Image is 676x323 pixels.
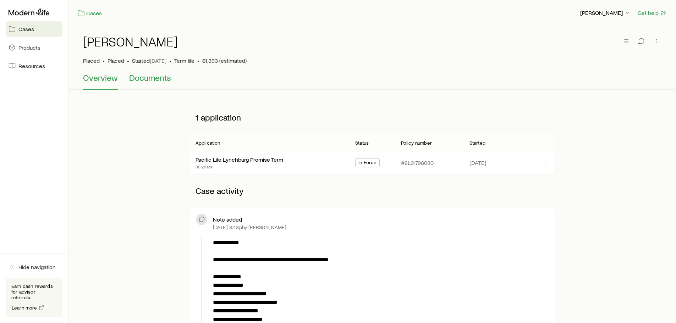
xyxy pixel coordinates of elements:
[11,283,57,300] p: Earn cash rewards for advisor referrals.
[18,26,34,33] span: Cases
[174,57,194,64] span: Term life
[196,156,283,163] div: Pacific Life Lynchburg Promise Term
[401,140,432,146] p: Policy number
[213,216,242,223] p: Note added
[132,57,166,64] p: Started
[6,21,62,37] a: Cases
[77,9,102,17] a: Cases
[196,164,283,169] p: 30 years
[83,73,662,90] div: Case details tabs
[103,57,105,64] span: •
[355,140,369,146] p: Status
[196,140,220,146] p: Application
[6,278,62,317] div: Earn cash rewards for advisor referrals.Learn more
[83,34,178,49] h1: [PERSON_NAME]
[18,44,40,51] span: Products
[401,159,434,166] p: #2L91798080
[6,58,62,74] a: Resources
[18,263,56,271] span: Hide navigation
[358,160,377,167] span: In Force
[169,57,171,64] span: •
[83,73,118,83] span: Overview
[469,140,485,146] p: Started
[6,259,62,275] button: Hide navigation
[190,107,555,128] p: 1 application
[213,224,286,230] p: [DATE] 3:43p by [PERSON_NAME]
[12,305,37,310] span: Learn more
[202,57,247,64] span: $1,393 (estimated)
[469,159,486,166] span: [DATE]
[129,73,171,83] span: Documents
[637,9,667,17] button: Get help
[196,156,283,163] a: Pacific Life Lynchburg Promise Term
[580,9,632,17] button: [PERSON_NAME]
[18,62,45,69] span: Resources
[150,57,166,64] span: [DATE]
[83,57,100,64] p: Placed
[197,57,199,64] span: •
[580,9,631,16] p: [PERSON_NAME]
[190,180,555,201] p: Case activity
[108,57,124,64] span: Placed
[127,57,129,64] span: •
[6,40,62,55] a: Products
